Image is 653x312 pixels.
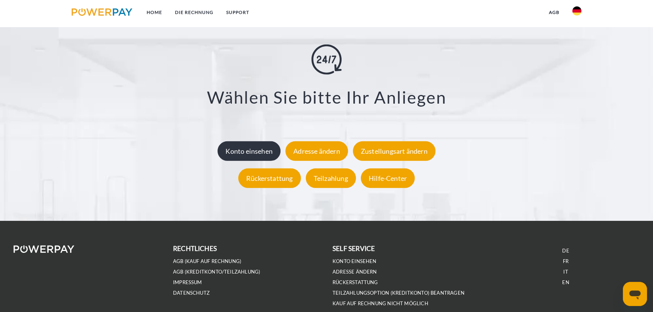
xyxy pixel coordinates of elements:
a: IT [563,269,568,275]
a: DE [562,248,569,254]
div: Adresse ändern [285,141,348,161]
a: Konto einsehen [333,258,377,265]
b: rechtliches [173,245,217,252]
a: Adresse ändern [284,147,350,155]
a: Adresse ändern [333,269,377,275]
a: Rückerstattung [236,174,303,182]
div: Zustellungsart ändern [353,141,435,161]
h3: Wählen Sie bitte Ihr Anliegen [42,86,611,107]
div: Hilfe-Center [361,168,415,188]
div: Konto einsehen [218,141,281,161]
a: Hilfe-Center [359,174,417,182]
a: AGB (Kauf auf Rechnung) [173,258,241,265]
div: Teilzahlung [306,168,356,188]
a: Home [140,6,169,19]
a: Teilzahlung [304,174,358,182]
a: Kauf auf Rechnung nicht möglich [333,300,428,307]
a: agb [543,6,566,19]
a: DIE RECHNUNG [169,6,220,19]
img: online-shopping.svg [311,44,342,74]
a: IMPRESSUM [173,279,202,286]
a: FR [563,258,569,265]
img: logo-powerpay.svg [72,8,132,16]
a: Konto einsehen [216,147,282,155]
b: self service [333,245,375,252]
a: Zustellungsart ändern [351,147,437,155]
div: Rückerstattung [238,168,301,188]
a: AGB (Kreditkonto/Teilzahlung) [173,269,260,275]
a: EN [562,279,569,286]
iframe: Schaltfläche zum Öffnen des Messaging-Fensters [623,282,647,306]
a: SUPPORT [220,6,256,19]
a: DATENSCHUTZ [173,290,210,296]
img: logo-powerpay-white.svg [14,245,74,253]
img: de [572,6,581,15]
a: Rückerstattung [333,279,378,286]
a: Teilzahlungsoption (KREDITKONTO) beantragen [333,290,464,296]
